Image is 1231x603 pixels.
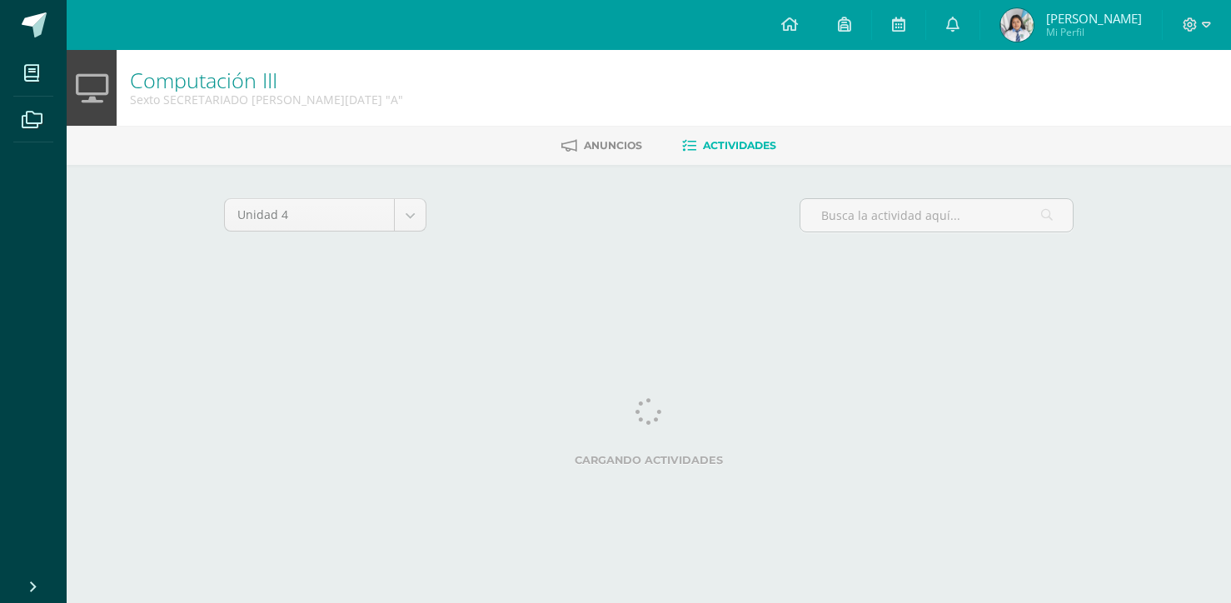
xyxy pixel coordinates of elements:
[237,199,381,231] span: Unidad 4
[130,68,403,92] h1: Computación III
[224,454,1074,466] label: Cargando actividades
[800,199,1073,232] input: Busca la actividad aquí...
[584,139,642,152] span: Anuncios
[1046,10,1142,27] span: [PERSON_NAME]
[703,139,776,152] span: Actividades
[1000,8,1034,42] img: c3883dc4f4e929eb9e3f40ffdd14b9bd.png
[682,132,776,159] a: Actividades
[225,199,426,231] a: Unidad 4
[130,92,403,107] div: Sexto SECRETARIADO B. SÁBADO 'A'
[561,132,642,159] a: Anuncios
[1046,25,1142,39] span: Mi Perfil
[130,66,277,94] a: Computación III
